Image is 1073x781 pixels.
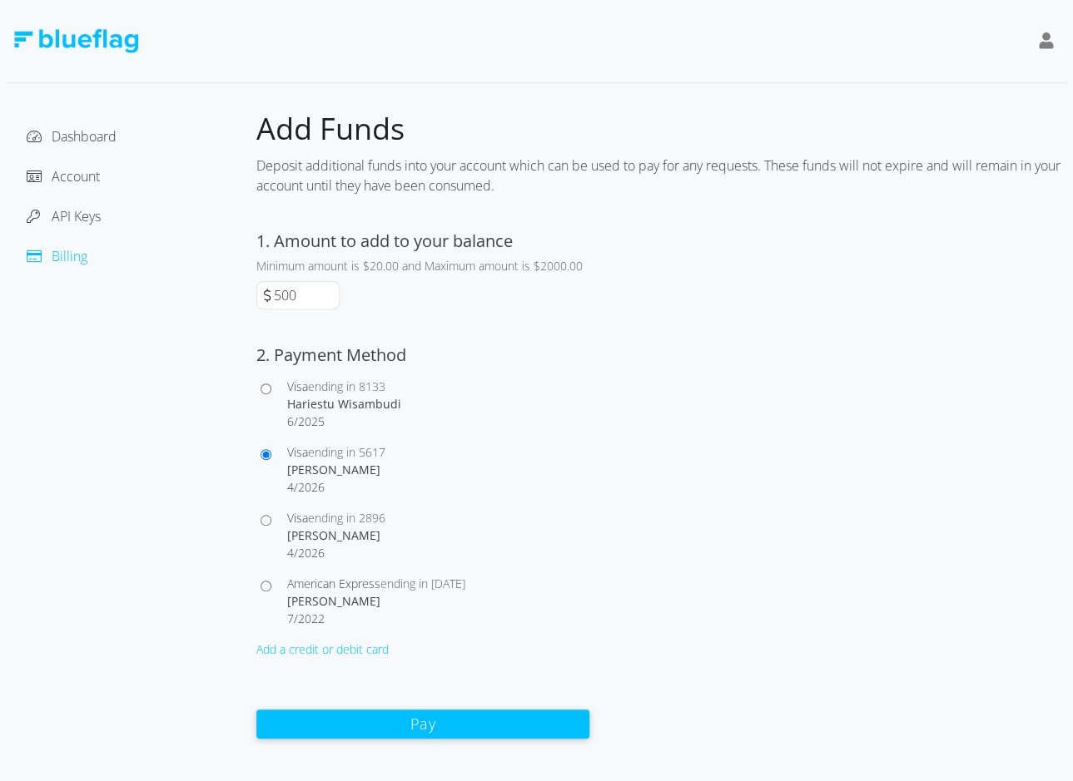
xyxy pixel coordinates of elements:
span: / [294,413,298,429]
span: / [294,479,298,495]
span: 4 [287,479,294,495]
span: ending in [DATE] [380,576,465,591]
span: 6 [287,413,294,429]
span: 2022 [298,610,325,626]
span: / [294,545,298,561]
span: ending in 8133 [308,378,385,394]
a: Account [27,167,100,185]
span: Visa [287,510,308,526]
div: Deposit additional funds into your account which can be used to pay for any requests. These funds... [256,149,1066,202]
span: Account [52,167,100,185]
button: Pay [256,709,589,739]
div: Minimum amount is $20.00 and Maximum amount is $2000.00 [256,257,589,274]
span: Visa [287,444,308,460]
div: [PERSON_NAME] [287,592,589,610]
label: 2. Payment Method [256,344,406,366]
a: Dashboard [27,127,117,146]
div: Hariestu Wisambudi [287,395,589,413]
span: Billing [52,247,87,265]
span: 2026 [298,545,325,561]
div: Add a credit or debit card [256,640,589,658]
span: 7 [287,610,294,626]
span: 2026 [298,479,325,495]
span: 2025 [298,413,325,429]
span: API Keys [52,207,101,225]
img: Blue Flag Logo [13,29,138,53]
label: 1. Amount to add to your balance [256,230,513,252]
span: Visa [287,378,308,394]
div: [PERSON_NAME] [287,461,589,478]
span: 4 [287,545,294,561]
span: American Express [287,576,380,591]
span: Dashboard [52,127,117,146]
span: Add Funds [256,108,405,149]
a: Billing [27,247,87,265]
div: [PERSON_NAME] [287,526,589,544]
span: ending in 2896 [308,510,385,526]
span: / [294,610,298,626]
a: API Keys [27,207,101,225]
span: ending in 5617 [308,444,385,460]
